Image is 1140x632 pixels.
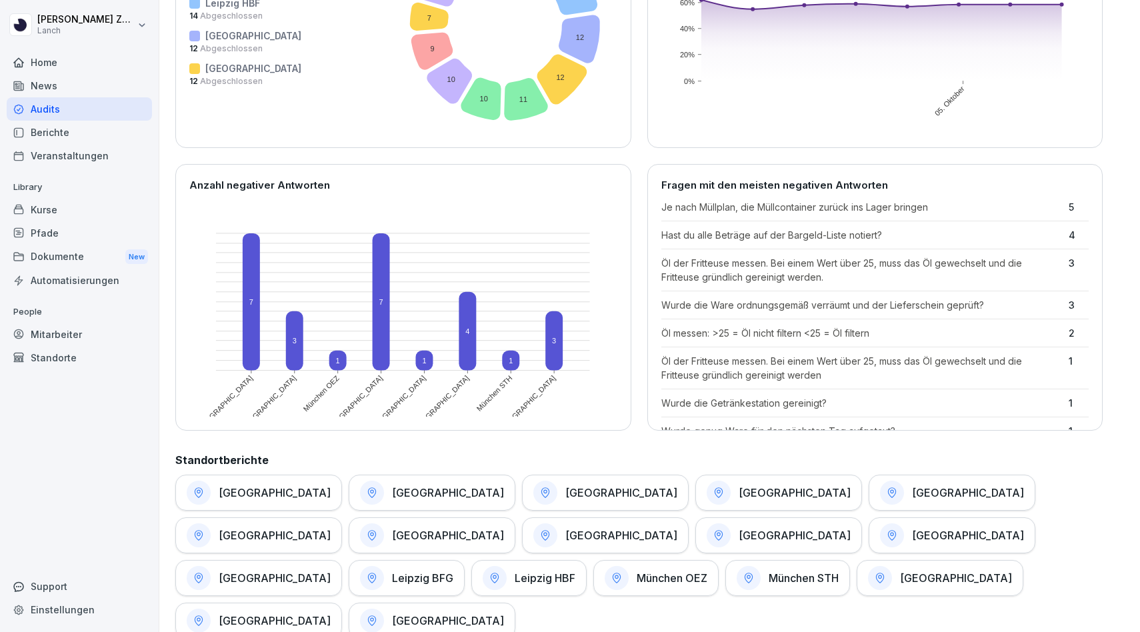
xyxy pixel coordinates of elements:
span: Abgeschlossen [198,11,263,21]
p: 5 [1069,200,1089,214]
a: [GEOGRAPHIC_DATA] [695,517,862,553]
a: News [7,74,152,97]
p: 3 [1069,256,1089,284]
a: Pfade [7,221,152,245]
text: [GEOGRAPHIC_DATA] [325,374,384,433]
p: 12 [189,75,301,87]
h1: [GEOGRAPHIC_DATA] [219,529,331,542]
p: 14 [189,10,301,22]
p: Fragen mit den meisten negativen Antworten [661,178,1089,193]
h1: Leipzig HBF [515,571,575,585]
a: München OEZ [593,560,719,596]
a: [GEOGRAPHIC_DATA] [175,475,342,511]
span: Abgeschlossen [198,43,263,53]
p: 1 [1069,424,1089,438]
p: Wurde die Getränkestation gereinigt? [661,396,1063,410]
span: Abgeschlossen [198,76,263,86]
a: Einstellungen [7,598,152,621]
p: Öl der Fritteuse messen. Bei einem Wert über 25, muss das Öl gewechselt und die Fritteuse gründli... [661,354,1063,382]
text: München OEZ [302,374,341,413]
a: Automatisierungen [7,269,152,292]
a: Leipzig HBF [471,560,587,596]
a: [GEOGRAPHIC_DATA] [175,517,342,553]
p: 1 [1069,354,1089,382]
div: New [125,249,148,265]
a: [GEOGRAPHIC_DATA] [869,517,1035,553]
h1: [GEOGRAPHIC_DATA] [565,486,677,499]
p: People [7,301,152,323]
p: [PERSON_NAME] Zahn [37,14,135,25]
a: Home [7,51,152,74]
text: [GEOGRAPHIC_DATA] [411,374,471,433]
a: [GEOGRAPHIC_DATA] [869,475,1035,511]
div: Support [7,575,152,598]
h1: [GEOGRAPHIC_DATA] [219,614,331,627]
h1: [GEOGRAPHIC_DATA] [739,486,851,499]
text: 0% [684,77,695,85]
a: DokumenteNew [7,245,152,269]
h1: München STH [769,571,839,585]
a: [GEOGRAPHIC_DATA] [349,517,515,553]
text: 05. Oktober [933,85,966,117]
a: Berichte [7,121,152,144]
a: [GEOGRAPHIC_DATA] [857,560,1023,596]
p: [GEOGRAPHIC_DATA] [205,61,301,75]
p: Library [7,177,152,198]
h1: [GEOGRAPHIC_DATA] [912,486,1024,499]
text: München STH [475,374,514,413]
p: Je nach Müllplan, die Müllcontainer zurück ins Lager bringen [661,200,1063,214]
h1: München OEZ [637,571,707,585]
text: 20% [679,51,694,59]
h1: Leipzig BFG [392,571,453,585]
h1: [GEOGRAPHIC_DATA] [219,571,331,585]
p: Wurde genug Ware für den nächsten Tag aufgetaut? [661,424,1063,438]
p: Wurde die Ware ordnungsgemäß verräumt und der Lieferschein geprüft? [661,298,1063,312]
p: 12 [189,43,301,55]
h1: [GEOGRAPHIC_DATA] [565,529,677,542]
a: [GEOGRAPHIC_DATA] [522,517,689,553]
div: Audits [7,97,152,121]
div: Dokumente [7,245,152,269]
text: [GEOGRAPHIC_DATA] [195,374,254,433]
a: Kurse [7,198,152,221]
a: [GEOGRAPHIC_DATA] [522,475,689,511]
a: Veranstaltungen [7,144,152,167]
text: [GEOGRAPHIC_DATA] [368,374,427,433]
text: [GEOGRAPHIC_DATA] [238,374,297,433]
a: [GEOGRAPHIC_DATA] [695,475,862,511]
p: Anzahl negativer Antworten [189,178,617,193]
h2: Standortberichte [175,452,1103,468]
a: [GEOGRAPHIC_DATA] [175,560,342,596]
p: Öl messen: >25 = Öl nicht filtern <25 = Öl filtern [661,326,1063,340]
h1: [GEOGRAPHIC_DATA] [392,614,504,627]
p: 4 [1069,228,1089,242]
a: [GEOGRAPHIC_DATA] [349,475,515,511]
h1: [GEOGRAPHIC_DATA] [392,486,504,499]
p: 2 [1069,326,1089,340]
h1: [GEOGRAPHIC_DATA] [219,486,331,499]
h1: [GEOGRAPHIC_DATA] [392,529,504,542]
p: 3 [1069,298,1089,312]
text: 40% [679,25,694,33]
p: 1 [1069,396,1089,410]
p: Hast du alle Beträge auf der Bargeld-Liste notiert? [661,228,1063,242]
h1: [GEOGRAPHIC_DATA] [739,529,851,542]
h1: [GEOGRAPHIC_DATA] [900,571,1012,585]
h1: [GEOGRAPHIC_DATA] [912,529,1024,542]
a: Leipzig BFG [349,560,465,596]
p: [GEOGRAPHIC_DATA] [205,29,301,43]
a: Mitarbeiter [7,323,152,346]
a: Standorte [7,346,152,369]
a: München STH [725,560,850,596]
text: [GEOGRAPHIC_DATA] [498,374,557,433]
